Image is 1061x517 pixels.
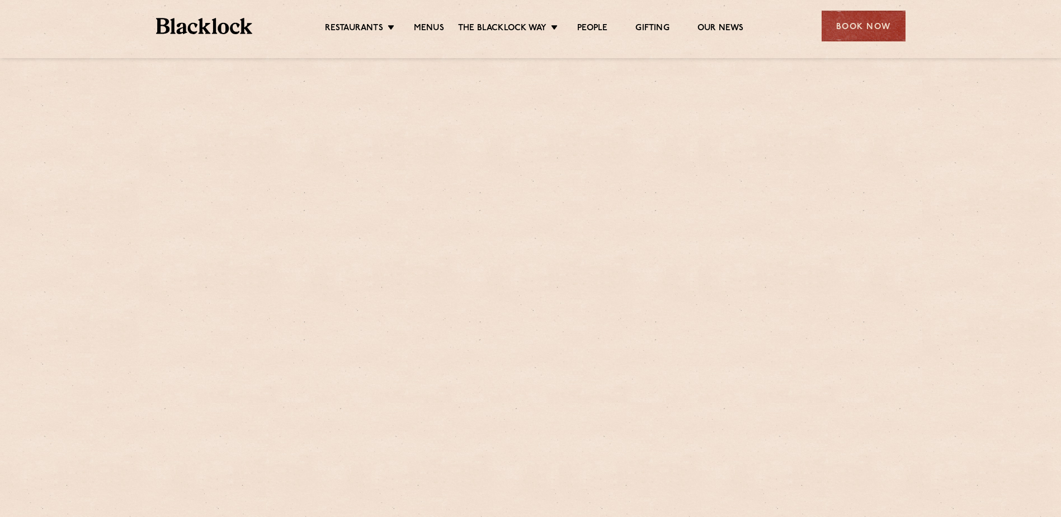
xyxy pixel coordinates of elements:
a: Menus [414,23,444,35]
a: Restaurants [325,23,383,35]
a: The Blacklock Way [458,23,546,35]
img: BL_Textured_Logo-footer-cropped.svg [156,18,253,34]
div: Book Now [822,11,906,41]
a: Gifting [635,23,669,35]
a: Our News [697,23,744,35]
a: People [577,23,607,35]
